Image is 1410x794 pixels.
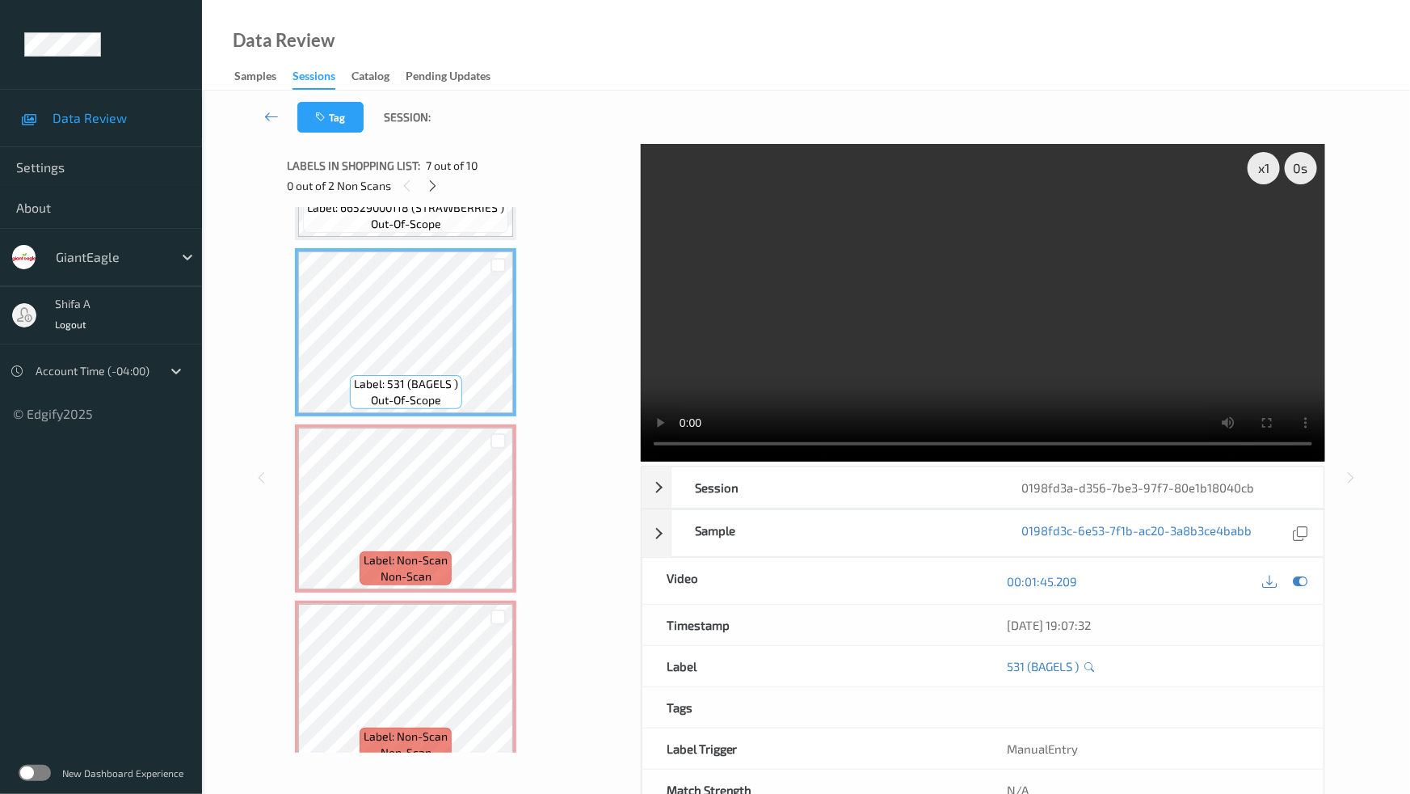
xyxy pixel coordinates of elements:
div: Video [642,558,983,604]
div: 0 out of 2 Non Scans [287,175,629,196]
div: [DATE] 19:07:32 [1007,617,1299,633]
span: out-of-scope [371,216,441,232]
span: non-scan [381,568,431,585]
div: Session0198fd3a-d356-7be3-97f7-80e1b18040cb [642,467,1324,509]
div: x 1 [1248,152,1280,184]
a: Sessions [293,65,351,90]
div: Data Review [233,32,335,49]
div: Samples [234,68,276,88]
a: Samples [234,65,293,88]
div: Sessions [293,68,335,90]
a: Pending Updates [406,65,507,88]
span: Label: 66529000118 (STRAWBERRIES ) [307,200,504,216]
a: 00:01:45.209 [1007,573,1077,589]
div: Sample0198fd3c-6e53-7f1b-ac20-3a8b3ce4babb [642,509,1324,557]
a: 0198fd3c-6e53-7f1b-ac20-3a8b3ce4babb [1021,522,1252,544]
div: Tags [642,687,983,728]
span: Session: [384,109,431,125]
div: Sample [671,510,998,556]
span: 7 out of 10 [426,158,478,174]
div: Timestamp [642,605,983,645]
span: Label: Non-Scan [364,552,448,568]
a: Catalog [351,65,406,88]
span: Label: Non-Scan [364,729,448,745]
span: out-of-scope [371,392,441,408]
div: 0198fd3a-d356-7be3-97f7-80e1b18040cb [997,467,1324,508]
span: non-scan [381,745,431,761]
div: 0 s [1285,152,1317,184]
div: ManualEntry [983,729,1324,769]
div: Label Trigger [642,729,983,769]
button: Tag [297,102,364,133]
div: Pending Updates [406,68,490,88]
div: Catalog [351,68,389,88]
div: Label [642,646,983,686]
a: 531 (BAGELS ) [1007,658,1079,674]
span: Labels in shopping list: [287,158,420,174]
span: Label: 531 (BAGELS ) [354,376,458,392]
div: Session [671,467,998,508]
